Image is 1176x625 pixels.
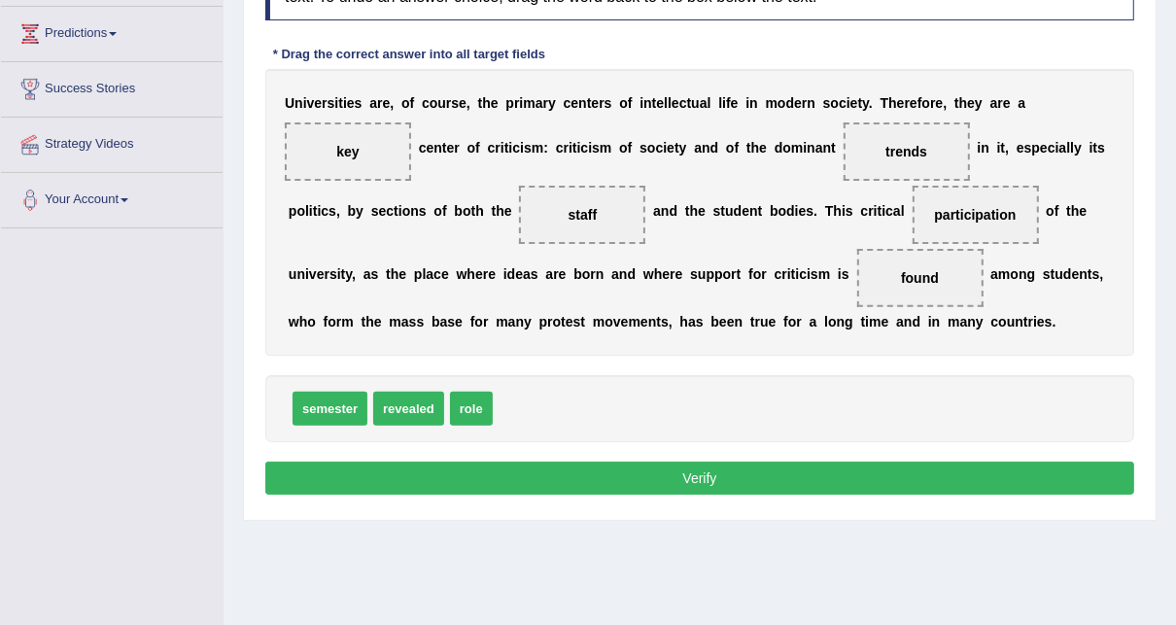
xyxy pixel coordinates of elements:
[869,95,873,111] b: .
[731,95,739,111] b: e
[758,203,763,219] b: t
[813,203,817,219] b: .
[343,95,347,111] b: i
[433,140,442,156] b: n
[329,203,336,219] b: s
[619,266,628,282] b: n
[917,95,922,111] b: f
[496,203,504,219] b: h
[325,266,329,282] b: r
[545,266,553,282] b: a
[467,266,475,282] b: h
[289,203,297,219] b: p
[334,95,338,111] b: i
[495,140,500,156] b: r
[463,203,471,219] b: o
[559,266,567,282] b: e
[347,95,355,111] b: e
[977,140,981,156] b: i
[543,140,548,156] b: :
[823,140,832,156] b: n
[679,95,687,111] b: c
[363,266,371,282] b: a
[731,266,736,282] b: r
[471,203,476,219] b: t
[775,140,783,156] b: d
[685,203,690,219] b: t
[532,140,543,156] b: m
[454,203,463,219] b: b
[580,140,588,156] b: c
[802,95,807,111] b: r
[328,95,335,111] b: s
[868,203,873,219] b: r
[786,95,795,111] b: d
[885,144,927,159] span: trends
[446,95,451,111] b: r
[307,95,315,111] b: v
[823,95,831,111] b: s
[674,140,679,156] b: t
[751,140,760,156] b: h
[687,95,692,111] b: t
[442,203,447,219] b: f
[628,266,637,282] b: d
[483,266,488,282] b: r
[795,203,799,219] b: i
[1,62,223,111] a: Success Stories
[878,203,882,219] b: t
[782,140,791,156] b: o
[799,203,807,219] b: e
[888,95,897,111] b: h
[922,95,931,111] b: o
[309,203,313,219] b: i
[753,266,762,282] b: o
[377,95,382,111] b: r
[475,140,480,156] b: f
[839,95,847,111] b: c
[640,140,647,156] b: s
[691,95,700,111] b: u
[1066,140,1070,156] b: l
[934,207,1016,223] span: participation
[492,203,497,219] b: t
[690,203,699,219] b: h
[959,95,968,111] b: h
[981,140,989,156] b: n
[1005,140,1009,156] b: ,
[600,140,611,156] b: m
[698,203,706,219] b: e
[437,95,446,111] b: u
[803,140,807,156] b: i
[735,140,740,156] b: f
[348,203,357,219] b: b
[564,140,569,156] b: r
[447,140,455,156] b: e
[726,95,731,111] b: f
[770,203,778,219] b: b
[710,140,719,156] b: d
[451,95,459,111] b: s
[831,140,836,156] b: t
[702,140,710,156] b: n
[663,140,667,156] b: i
[577,140,581,156] b: i
[505,95,514,111] b: p
[1017,140,1024,156] b: e
[885,203,893,219] b: c
[893,203,901,219] b: a
[759,140,767,156] b: e
[383,95,391,111] b: e
[410,203,419,219] b: n
[578,95,587,111] b: n
[1059,140,1067,156] b: a
[265,462,1134,495] button: Verify
[654,266,663,282] b: h
[605,95,612,111] b: s
[556,140,564,156] b: c
[442,140,447,156] b: t
[1003,95,1011,111] b: e
[662,266,670,282] b: e
[628,140,633,156] b: f
[954,95,959,111] b: t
